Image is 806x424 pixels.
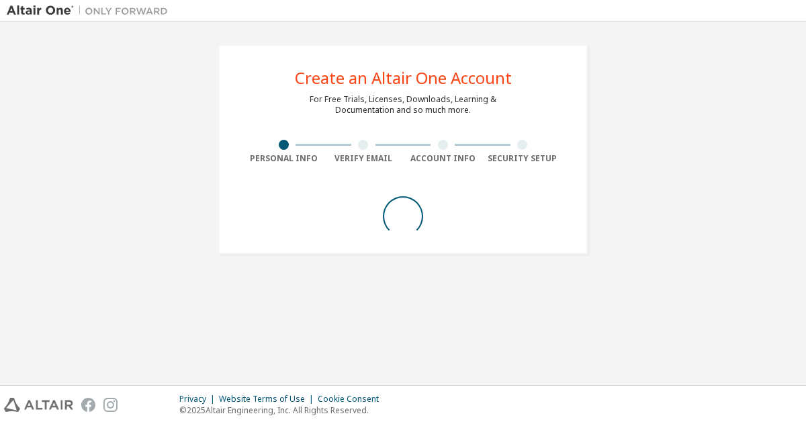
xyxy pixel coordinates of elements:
[4,398,73,412] img: altair_logo.svg
[179,405,387,416] p: © 2025 Altair Engineering, Inc. All Rights Reserved.
[403,153,483,164] div: Account Info
[179,394,219,405] div: Privacy
[324,153,404,164] div: Verify Email
[244,153,324,164] div: Personal Info
[219,394,318,405] div: Website Terms of Use
[483,153,563,164] div: Security Setup
[103,398,118,412] img: instagram.svg
[81,398,95,412] img: facebook.svg
[310,94,496,116] div: For Free Trials, Licenses, Downloads, Learning & Documentation and so much more.
[295,70,512,86] div: Create an Altair One Account
[318,394,387,405] div: Cookie Consent
[7,4,175,17] img: Altair One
